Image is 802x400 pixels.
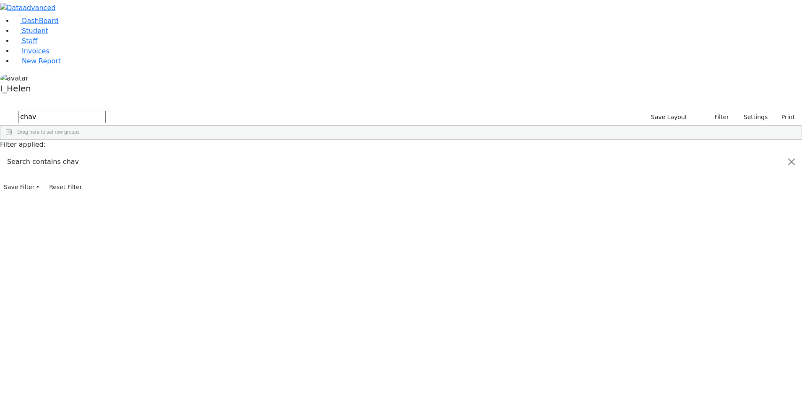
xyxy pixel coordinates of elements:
[22,57,61,65] span: New Report
[17,129,80,135] span: Drag here to set row groups
[703,111,733,124] button: Filter
[781,150,802,174] button: Close
[733,111,771,124] button: Settings
[22,27,48,35] span: Student
[13,47,49,55] a: Invoices
[647,111,691,124] button: Save Layout
[13,57,61,65] a: New Report
[13,17,59,25] a: DashBoard
[45,181,86,194] button: Reset Filter
[22,17,59,25] span: DashBoard
[13,37,37,45] a: Staff
[22,37,37,45] span: Staff
[13,27,48,35] a: Student
[771,111,799,124] button: Print
[22,47,49,55] span: Invoices
[18,111,106,123] input: Search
